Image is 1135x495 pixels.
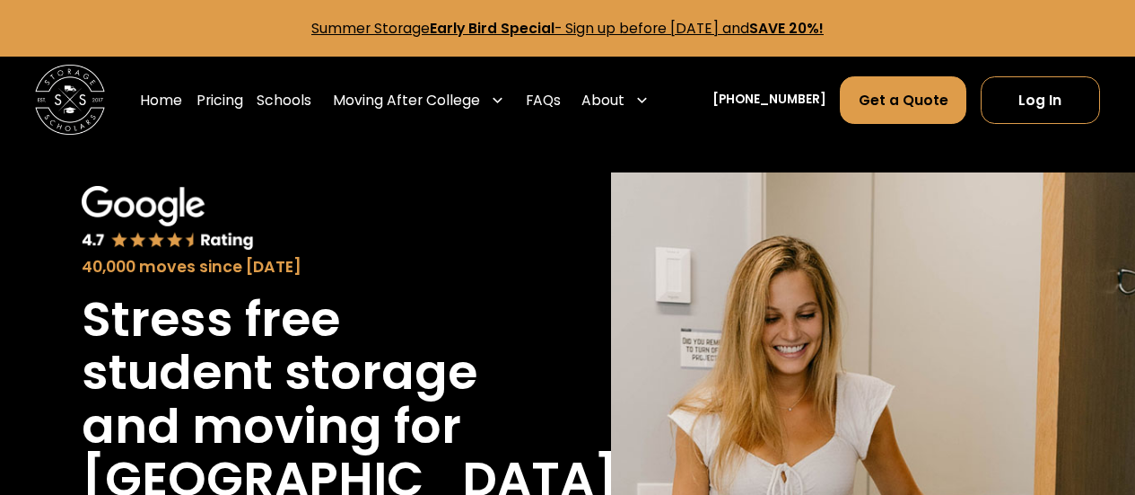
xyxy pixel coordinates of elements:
a: Summer StorageEarly Bird Special- Sign up before [DATE] andSAVE 20%! [311,19,824,38]
a: Get a Quote [840,76,966,124]
a: Log In [981,76,1100,124]
a: [PHONE_NUMBER] [712,91,826,110]
a: Pricing [196,75,243,125]
img: Storage Scholars main logo [35,65,105,135]
strong: Early Bird Special [430,19,554,38]
div: Moving After College [333,90,480,110]
div: About [581,90,624,110]
h1: Stress free student storage and moving for [82,293,502,452]
img: Google 4.7 star rating [82,186,254,252]
div: Moving After College [326,75,511,125]
a: Home [140,75,182,125]
div: 40,000 moves since [DATE] [82,255,502,278]
div: About [574,75,656,125]
strong: SAVE 20%! [749,19,824,38]
a: Schools [257,75,311,125]
a: FAQs [526,75,561,125]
